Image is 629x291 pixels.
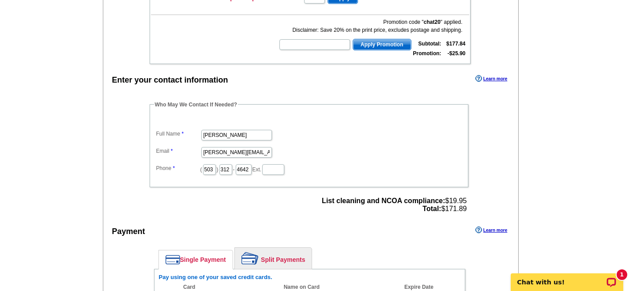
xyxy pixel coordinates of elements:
[154,162,464,176] dd: ( ) - Ext.
[475,227,507,234] a: Learn more
[424,19,441,25] b: chat20
[112,226,145,238] div: Payment
[235,248,312,269] a: Split Payments
[112,74,228,86] div: Enter your contact information
[156,130,200,138] label: Full Name
[448,50,466,57] strong: -$25.90
[418,41,441,47] strong: Subtotal:
[322,197,445,204] strong: List cleaning and NCOA compliance:
[353,39,411,50] button: Apply Promotion
[413,50,441,57] strong: Promotion:
[159,274,460,281] h6: Pay using one of your saved credit cards.
[279,18,462,34] div: Promotion code " " applied. Disclaimer: Save 20% on the print price, excludes postage and shipping.
[166,255,180,265] img: single-payment.png
[241,252,259,265] img: split-payment.png
[475,75,507,82] a: Learn more
[154,101,238,109] legend: Who May We Contact If Needed?
[446,41,465,47] strong: $177.84
[159,250,233,269] a: Single Payment
[422,205,441,212] strong: Total:
[156,147,200,155] label: Email
[322,197,467,213] span: $19.95 $171.89
[156,164,200,172] label: Phone
[505,263,629,291] iframe: LiveChat chat widget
